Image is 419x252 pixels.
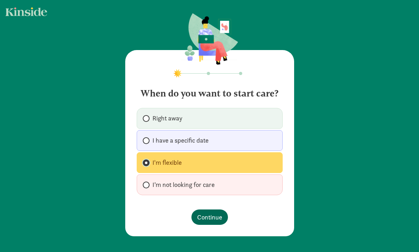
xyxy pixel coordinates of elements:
[152,158,182,167] span: I'm flexible
[137,82,283,99] h4: When do you want to start care?
[197,212,222,222] span: Continue
[152,181,215,189] span: I’m not looking for care
[191,209,228,225] button: Continue
[152,114,182,123] span: Right away
[152,136,209,145] span: I have a specific date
